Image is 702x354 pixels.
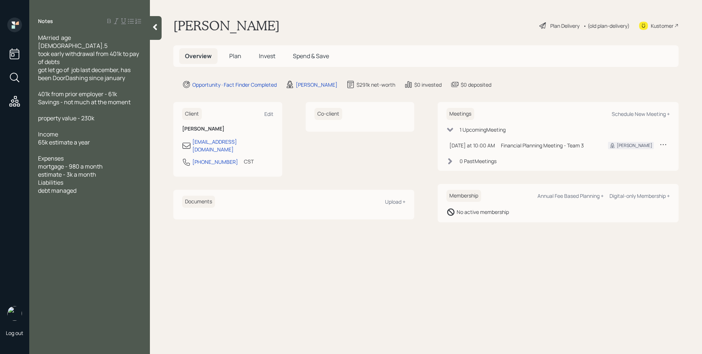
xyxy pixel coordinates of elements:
[182,108,202,120] h6: Client
[314,108,342,120] h6: Co-client
[583,22,630,30] div: • (old plan-delivery)
[38,18,53,25] label: Notes
[38,90,131,106] span: 401k from prior employer - 61k Savings - not much at the moment
[185,52,212,60] span: Overview
[446,108,474,120] h6: Meetings
[244,158,254,165] div: CST
[38,34,140,82] span: MArried age [DEMOGRAPHIC_DATA].5 took early withdrawal from 401k to pay of debts got let go of jo...
[609,192,670,199] div: Digital-only Membership +
[461,81,491,88] div: $0 deposited
[38,114,94,122] span: property value - 230k
[617,142,652,149] div: [PERSON_NAME]
[414,81,442,88] div: $0 invested
[651,22,673,30] div: Kustomer
[460,157,497,165] div: 0 Past Meeting s
[192,138,273,153] div: [EMAIL_ADDRESS][DOMAIN_NAME]
[7,306,22,321] img: james-distasi-headshot.png
[457,208,509,216] div: No active membership
[264,110,273,117] div: Edit
[460,126,506,133] div: 1 Upcoming Meeting
[229,52,241,60] span: Plan
[537,192,604,199] div: Annual Fee Based Planning +
[192,81,277,88] div: Opportunity · Fact Finder Completed
[38,154,103,195] span: Expenses mortgage - 980 a month estimate - 3k a month Liabilities debt managed
[296,81,337,88] div: [PERSON_NAME]
[182,196,215,208] h6: Documents
[173,18,280,34] h1: [PERSON_NAME]
[449,142,495,149] div: [DATE] at 10:00 AM
[356,81,395,88] div: $291k net-worth
[6,329,23,336] div: Log out
[612,110,670,117] div: Schedule New Meeting +
[446,190,481,202] h6: Membership
[550,22,580,30] div: Plan Delivery
[501,142,596,149] div: Financial Planning Meeting - Team 3
[182,126,273,132] h6: [PERSON_NAME]
[385,198,405,205] div: Upload +
[293,52,329,60] span: Spend & Save
[259,52,275,60] span: Invest
[38,130,90,146] span: Income 65k estimate a year
[192,158,238,166] div: [PHONE_NUMBER]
